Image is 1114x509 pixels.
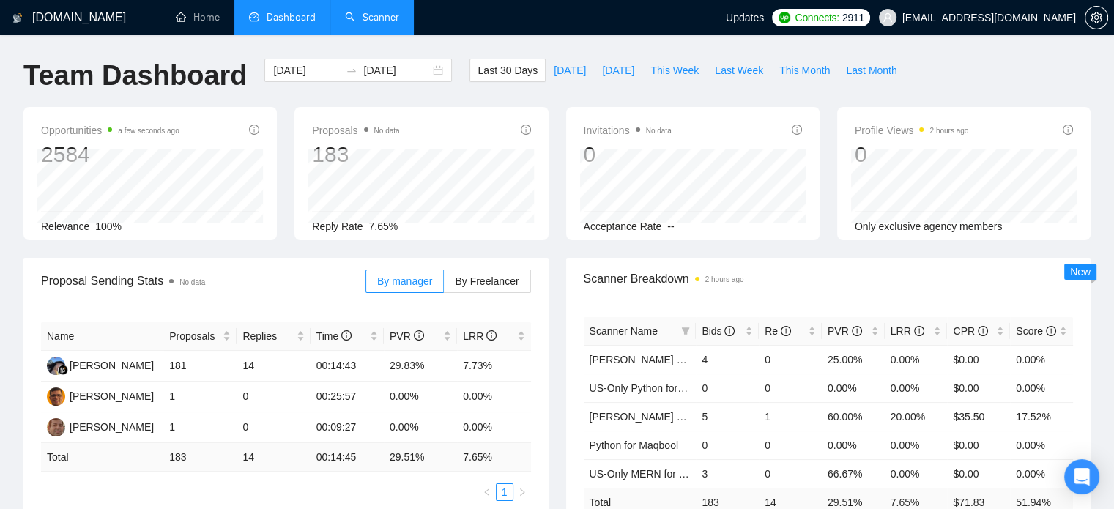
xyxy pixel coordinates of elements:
[311,412,384,443] td: 00:09:27
[650,62,699,78] span: This Week
[176,11,220,23] a: homeHome
[457,351,530,382] td: 7.73%
[363,62,430,78] input: End date
[47,390,154,401] a: SA[PERSON_NAME]
[1010,374,1073,402] td: 0.00%
[696,431,759,459] td: 0
[855,141,969,168] div: 0
[455,275,519,287] span: By Freelancer
[312,220,363,232] span: Reply Rate
[947,345,1010,374] td: $0.00
[1085,12,1107,23] span: setting
[273,62,340,78] input: Start date
[1010,345,1073,374] td: 0.00%
[12,7,23,30] img: logo
[590,439,678,451] a: Python for Maqbool
[947,431,1010,459] td: $0.00
[384,382,457,412] td: 0.00%
[978,326,988,336] span: info-circle
[759,345,822,374] td: 0
[478,483,496,501] button: left
[41,122,179,139] span: Opportunities
[374,127,400,135] span: No data
[779,12,790,23] img: upwork-logo.png
[496,483,513,501] li: 1
[838,59,905,82] button: Last Month
[855,220,1003,232] span: Only exclusive agency members
[311,382,384,412] td: 00:25:57
[163,382,237,412] td: 1
[953,325,987,337] span: CPR
[883,12,893,23] span: user
[384,443,457,472] td: 29.51 %
[163,443,237,472] td: 183
[590,354,745,365] a: [PERSON_NAME] Webflow 100%
[47,418,65,436] img: SU
[846,62,896,78] span: Last Month
[852,326,862,336] span: info-circle
[47,387,65,406] img: SA
[546,59,594,82] button: [DATE]
[237,443,310,472] td: 14
[855,122,969,139] span: Profile Views
[681,327,690,335] span: filter
[311,443,384,472] td: 00:14:45
[885,402,948,431] td: 20.00%
[885,374,948,402] td: 0.00%
[602,62,634,78] span: [DATE]
[1010,402,1073,431] td: 17.52%
[947,374,1010,402] td: $0.00
[457,443,530,472] td: 7.65 %
[478,483,496,501] li: Previous Page
[792,125,802,135] span: info-circle
[179,278,205,286] span: No data
[237,351,310,382] td: 14
[23,59,247,93] h1: Team Dashboard
[929,127,968,135] time: 2 hours ago
[163,322,237,351] th: Proposals
[70,419,154,435] div: [PERSON_NAME]
[237,412,310,443] td: 0
[478,62,538,78] span: Last 30 Days
[795,10,839,26] span: Connects:
[724,326,735,336] span: info-circle
[384,412,457,443] td: 0.00%
[346,64,357,76] span: to
[58,365,68,375] img: gigradar-bm.png
[41,141,179,168] div: 2584
[237,322,310,351] th: Replies
[483,488,491,497] span: left
[267,11,316,23] span: Dashboard
[696,345,759,374] td: 4
[584,141,672,168] div: 0
[312,122,399,139] span: Proposals
[486,330,497,341] span: info-circle
[822,459,885,488] td: 66.67%
[513,483,531,501] button: right
[163,351,237,382] td: 181
[759,459,822,488] td: 0
[1010,431,1073,459] td: 0.00%
[1070,266,1091,278] span: New
[384,351,457,382] td: 29.83%
[594,59,642,82] button: [DATE]
[249,12,259,22] span: dashboard
[521,125,531,135] span: info-circle
[765,325,791,337] span: Re
[715,62,763,78] span: Last Week
[369,220,398,232] span: 7.65%
[70,357,154,374] div: [PERSON_NAME]
[316,330,352,342] span: Time
[118,127,179,135] time: a few seconds ago
[518,488,527,497] span: right
[242,328,293,344] span: Replies
[667,220,674,232] span: --
[779,62,830,78] span: This Month
[463,330,497,342] span: LRR
[885,431,948,459] td: 0.00%
[771,59,838,82] button: This Month
[163,412,237,443] td: 1
[590,468,724,480] a: US-Only MERN for Quaseem
[390,330,424,342] span: PVR
[822,402,885,431] td: 60.00%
